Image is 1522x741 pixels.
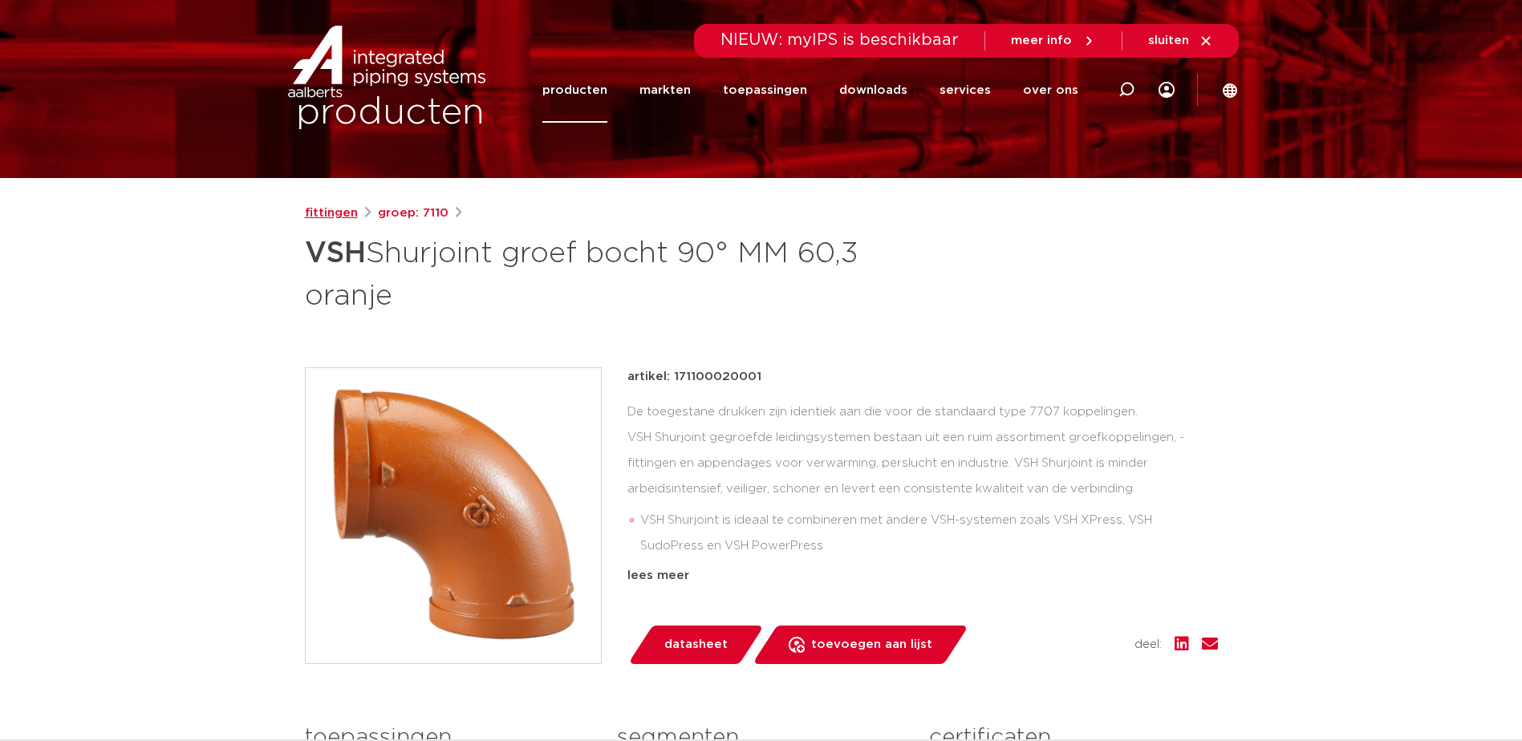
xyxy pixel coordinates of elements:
[305,229,907,316] h1: Shurjoint groef bocht 90° MM 60,3 oranje
[627,367,761,387] p: artikel: 171100020001
[639,58,691,123] a: markten
[1159,58,1175,123] div: my IPS
[1023,58,1078,123] a: over ons
[720,32,959,48] span: NIEUW: myIPS is beschikbaar
[811,632,932,658] span: toevoegen aan lijst
[1011,34,1072,47] span: meer info
[940,58,991,123] a: services
[1134,635,1162,654] span: deel:
[640,508,1218,559] li: VSH Shurjoint is ideaal te combineren met andere VSH-systemen zoals VSH XPress, VSH SudoPress en ...
[1148,34,1213,48] a: sluiten
[542,58,1078,123] nav: Menu
[1148,34,1189,47] span: sluiten
[542,58,607,123] a: producten
[305,239,366,268] strong: VSH
[305,204,358,223] a: fittingen
[664,632,728,658] span: datasheet
[723,58,807,123] a: toepassingen
[1011,34,1096,48] a: meer info
[839,58,907,123] a: downloads
[378,204,448,223] a: groep: 7110
[627,626,764,664] a: datasheet
[627,399,1218,560] div: De toegestane drukken zijn identiek aan die voor de standaard type 7707 koppelingen. VSH Shurjoin...
[306,368,601,663] img: Product Image for VSH Shurjoint groef bocht 90° MM 60,3 oranje
[640,559,1218,610] li: het ‘Aalberts integrated piping systems’ assortiment beslaat een volledig geïntegreerd systeem va...
[627,566,1218,585] div: lees meer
